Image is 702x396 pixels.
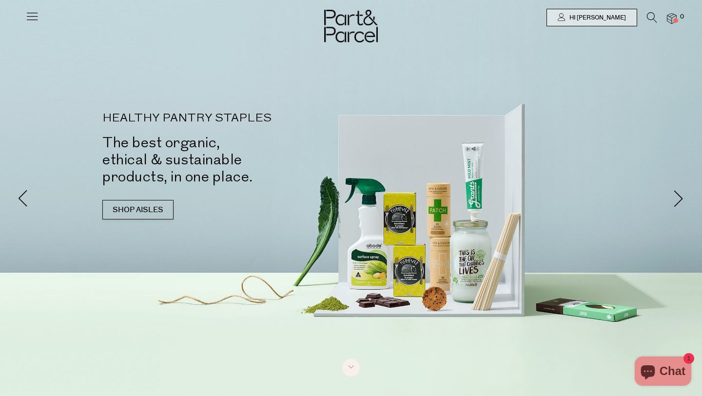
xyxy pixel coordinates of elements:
h2: The best organic, ethical & sustainable products, in one place. [102,134,366,185]
inbox-online-store-chat: Shopify online store chat [632,356,694,388]
img: Part&Parcel [324,10,378,42]
a: 0 [667,13,677,23]
a: Hi [PERSON_NAME] [546,9,637,26]
a: SHOP AISLES [102,200,174,219]
span: Hi [PERSON_NAME] [567,14,626,22]
span: 0 [678,13,686,21]
p: HEALTHY PANTRY STAPLES [102,113,366,124]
